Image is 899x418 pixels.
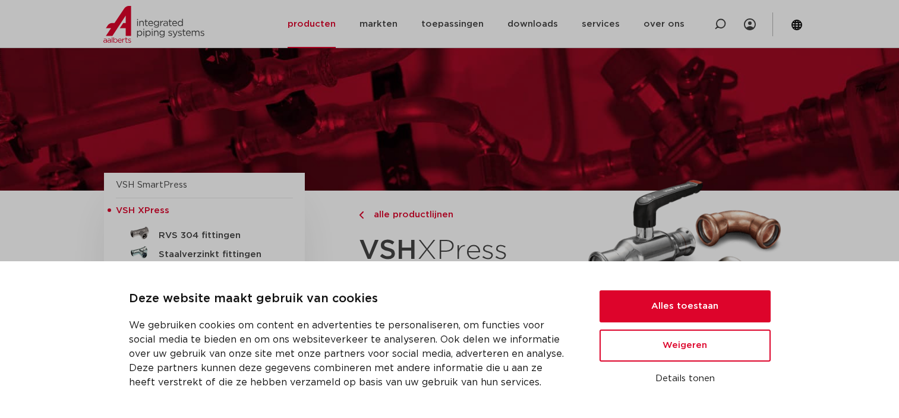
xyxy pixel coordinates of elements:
[600,290,771,322] button: Alles toestaan
[159,230,276,241] h5: RVS 304 fittingen
[159,249,276,260] h5: Staalverzinkt fittingen
[600,330,771,362] button: Weigeren
[367,210,453,219] span: alle productlijnen
[116,206,169,215] span: VSH XPress
[359,211,364,219] img: chevron-right.svg
[359,208,574,222] a: alle productlijnen
[129,290,571,309] p: Deze website maakt gebruik van cookies
[116,180,187,189] a: VSH SmartPress
[600,369,771,389] button: Details tonen
[129,318,571,389] p: We gebruiken cookies om content en advertenties te personaliseren, om functies voor social media ...
[116,224,293,243] a: RVS 304 fittingen
[116,243,293,262] a: Staalverzinkt fittingen
[359,237,417,264] strong: VSH
[359,228,574,274] h1: XPress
